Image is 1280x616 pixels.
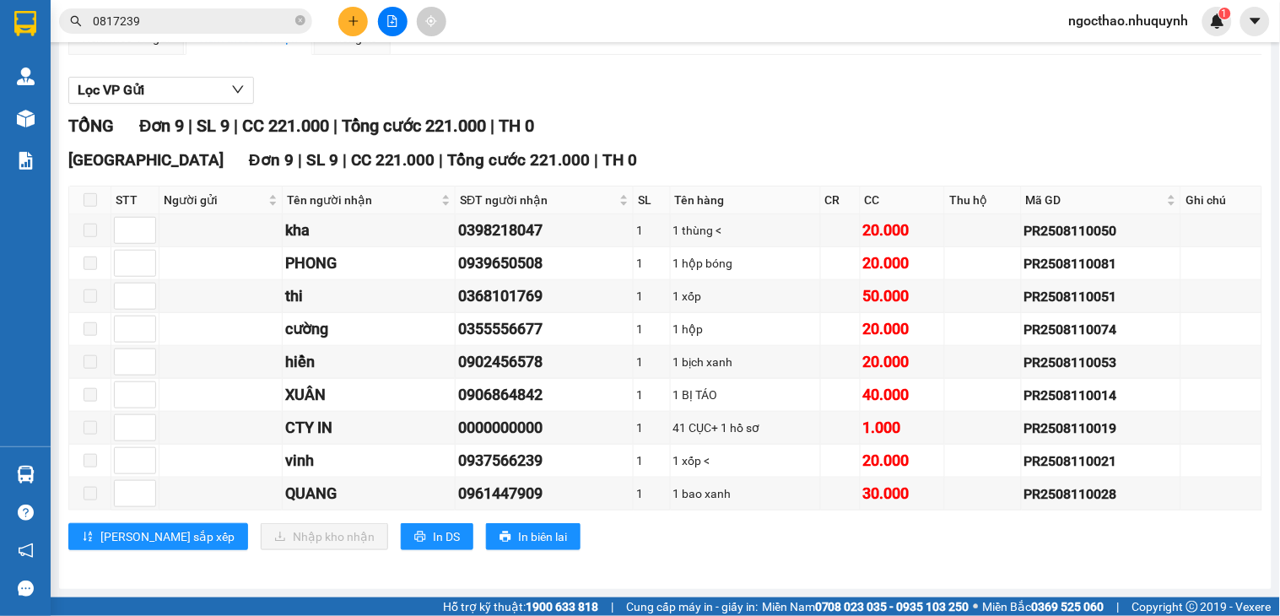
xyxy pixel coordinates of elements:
[378,7,408,36] button: file-add
[283,379,456,412] td: XUÂN
[863,317,942,341] div: 20.000
[283,445,456,478] td: vinh
[1022,214,1181,247] td: PR2508110050
[295,14,305,30] span: close-circle
[636,386,667,404] div: 1
[456,412,634,445] td: 0000000000
[458,416,630,440] div: 0000000000
[1022,478,1181,511] td: PR2508110028
[636,451,667,470] div: 1
[234,116,238,136] span: |
[456,478,634,511] td: 0961447909
[673,386,818,404] div: 1 BỊ TÁO
[285,449,453,473] div: vinh
[283,478,456,511] td: QUANG
[460,191,616,209] span: SĐT người nhận
[456,346,634,379] td: 0902456578
[456,379,634,412] td: 0906864842
[306,150,338,170] span: SL 9
[863,251,942,275] div: 20.000
[499,116,534,136] span: TH 0
[1181,186,1262,214] th: Ghi chú
[486,523,581,550] button: printerIn biên lai
[636,320,667,338] div: 1
[974,603,979,610] span: ⚪️
[17,110,35,127] img: warehouse-icon
[1024,220,1178,241] div: PR2508110050
[1024,352,1178,373] div: PR2508110053
[458,482,630,505] div: 0961447909
[673,419,818,437] div: 41 CỤC+ 1 hồ sơ
[626,597,758,616] span: Cung cấp máy in - giấy in:
[1210,14,1225,29] img: icon-new-feature
[70,15,82,27] span: search
[1222,8,1228,19] span: 1
[1117,597,1120,616] span: |
[821,186,861,214] th: CR
[500,531,511,544] span: printer
[526,600,598,613] strong: 1900 633 818
[1024,451,1178,472] div: PR2508110021
[673,320,818,338] div: 1 hộp
[197,116,230,136] span: SL 9
[945,186,1022,214] th: Thu hộ
[1022,313,1181,346] td: PR2508110074
[283,346,456,379] td: hiền
[863,350,942,374] div: 20.000
[458,317,630,341] div: 0355556677
[636,254,667,273] div: 1
[111,186,159,214] th: STT
[458,383,630,407] div: 0906864842
[636,419,667,437] div: 1
[283,247,456,280] td: PHONG
[673,484,818,503] div: 1 bao xanh
[1219,8,1231,19] sup: 1
[863,219,942,242] div: 20.000
[636,221,667,240] div: 1
[458,449,630,473] div: 0937566239
[863,482,942,505] div: 30.000
[518,527,567,546] span: In biên lai
[18,505,34,521] span: question-circle
[456,313,634,346] td: 0355556677
[1056,10,1202,31] span: ngocthao.nhuquynh
[490,116,494,136] span: |
[1022,445,1181,478] td: PR2508110021
[285,317,453,341] div: cường
[285,219,453,242] div: kha
[603,150,638,170] span: TH 0
[100,527,235,546] span: [PERSON_NAME] sắp xếp
[283,313,456,346] td: cường
[333,116,338,136] span: |
[287,191,439,209] span: Tên người nhận
[343,150,347,170] span: |
[1032,600,1104,613] strong: 0369 525 060
[231,83,245,96] span: down
[863,416,942,440] div: 1.000
[386,15,398,27] span: file-add
[983,597,1104,616] span: Miền Bắc
[595,150,599,170] span: |
[164,191,265,209] span: Người gửi
[414,531,426,544] span: printer
[458,350,630,374] div: 0902456578
[433,527,460,546] span: In DS
[673,287,818,305] div: 1 xốp
[458,219,630,242] div: 0398218047
[17,152,35,170] img: solution-icon
[285,251,453,275] div: PHONG
[673,451,818,470] div: 1 xốp <
[298,150,302,170] span: |
[285,416,453,440] div: CTY IN
[1248,14,1263,29] span: caret-down
[242,116,329,136] span: CC 221.000
[351,150,435,170] span: CC 221.000
[139,116,184,136] span: Đơn 9
[1024,253,1178,274] div: PR2508110081
[93,12,292,30] input: Tìm tên, số ĐT hoặc mã đơn
[1022,412,1181,445] td: PR2508110019
[673,254,818,273] div: 1 hộp bóng
[673,353,818,371] div: 1 bịch xanh
[636,287,667,305] div: 1
[456,445,634,478] td: 0937566239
